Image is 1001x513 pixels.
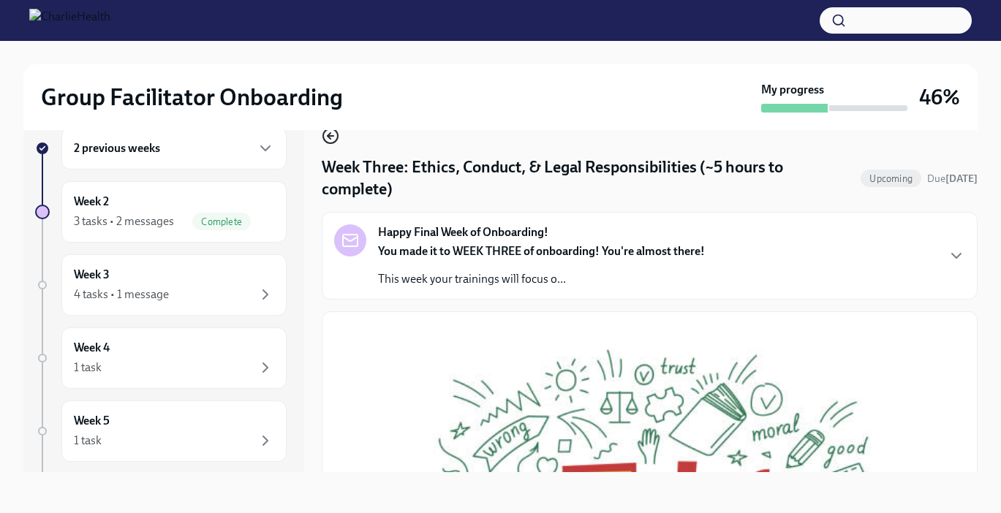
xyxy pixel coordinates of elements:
[74,213,174,229] div: 3 tasks • 2 messages
[761,82,824,98] strong: My progress
[29,9,110,32] img: CharlieHealth
[378,271,705,287] p: This week your trainings will focus o...
[919,84,960,110] h3: 46%
[378,224,548,240] strong: Happy Final Week of Onboarding!
[927,172,978,185] span: Due
[35,254,287,316] a: Week 34 tasks • 1 message
[61,127,287,170] div: 2 previous weeks
[74,360,102,376] div: 1 task
[41,83,343,112] h2: Group Facilitator Onboarding
[74,286,169,303] div: 4 tasks • 1 message
[322,156,855,200] h4: Week Three: Ethics, Conduct, & Legal Responsibilities (~5 hours to complete)
[35,400,287,462] a: Week 51 task
[945,172,978,185] strong: [DATE]
[861,173,921,184] span: Upcoming
[192,216,251,227] span: Complete
[74,140,160,156] h6: 2 previous weeks
[74,413,110,429] h6: Week 5
[378,244,705,258] strong: You made it to WEEK THREE of onboarding! You're almost there!
[74,194,109,210] h6: Week 2
[35,327,287,389] a: Week 41 task
[35,181,287,243] a: Week 23 tasks • 2 messagesComplete
[74,267,110,283] h6: Week 3
[927,172,978,186] span: August 18th, 2025 10:00
[74,340,110,356] h6: Week 4
[74,433,102,449] div: 1 task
